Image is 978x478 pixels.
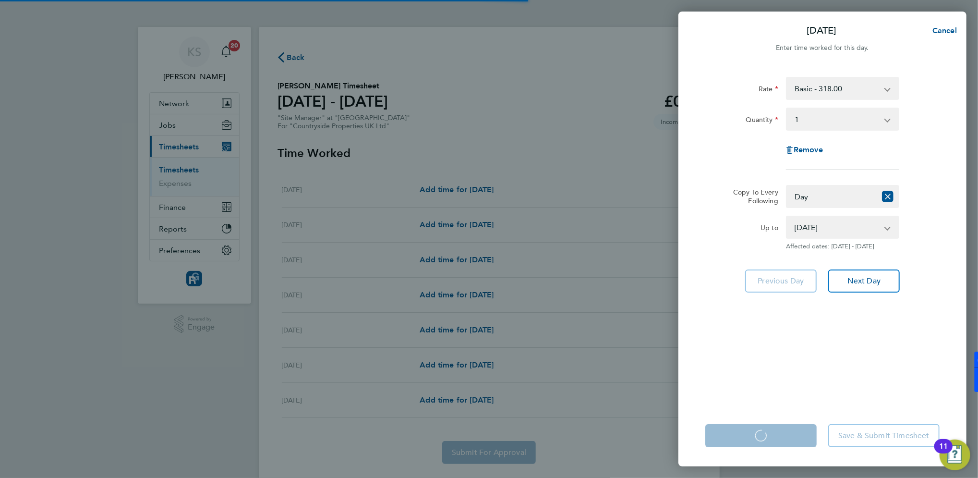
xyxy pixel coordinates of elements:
label: Rate [759,85,778,96]
span: Next Day [847,276,881,286]
button: Next Day [828,270,900,293]
span: Remove [794,145,823,154]
label: Up to [761,223,778,235]
div: 11 [939,446,948,459]
span: Cancel [930,26,957,35]
button: Cancel [917,21,966,40]
p: [DATE] [807,24,837,37]
button: Open Resource Center, 11 new notifications [940,440,970,470]
span: Affected dates: [DATE] - [DATE] [786,243,899,250]
button: Remove [786,146,823,154]
label: Quantity [746,115,778,127]
button: Reset selection [882,186,893,207]
div: Enter time worked for this day. [678,42,966,54]
label: Copy To Every Following [725,188,778,205]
